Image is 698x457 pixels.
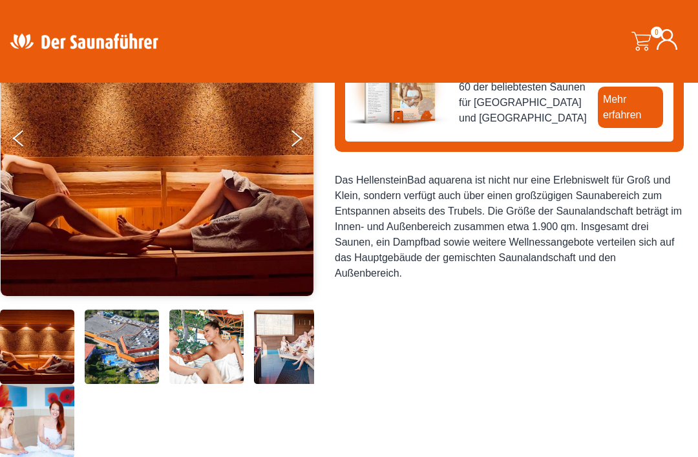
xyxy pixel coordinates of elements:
div: Das HellensteinBad aquarena ist nicht nur eine Erlebniswelt für Groß und Klein, sondern verfügt a... [335,173,684,281]
span: Saunaführer Süd 2025/2026 - mit mehr als 60 der beliebtesten Saunen für [GEOGRAPHIC_DATA] und [GE... [459,48,587,126]
a: Mehr erfahren [598,87,663,128]
img: der-saunafuehrer-2025-sued.jpg [345,34,449,137]
button: Previous [13,125,45,157]
button: Next [289,125,321,157]
span: 0 [651,27,662,38]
